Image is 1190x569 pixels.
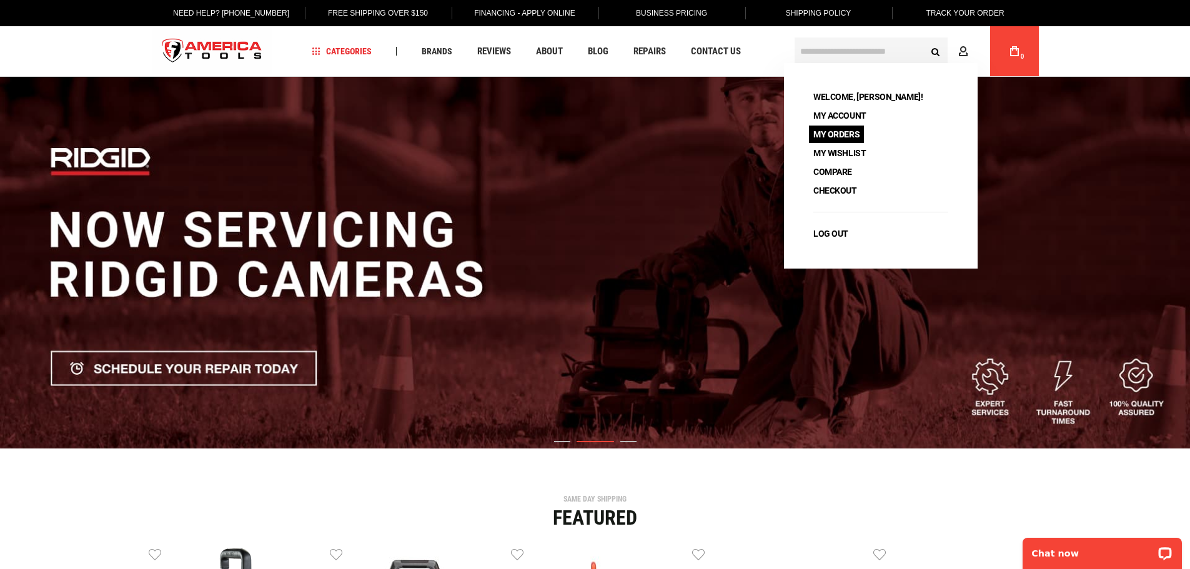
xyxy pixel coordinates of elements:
[809,144,870,162] a: My Wishlist
[1003,26,1026,76] a: 0
[809,182,861,199] a: Checkout
[149,508,1042,528] div: Featured
[477,47,511,56] span: Reviews
[536,47,563,56] span: About
[152,28,273,75] img: America Tools
[628,43,672,60] a: Repairs
[1021,53,1024,60] span: 0
[809,107,871,124] a: My Account
[1014,530,1190,569] iframe: LiveChat chat widget
[152,28,273,75] a: store logo
[924,39,948,63] button: Search
[416,43,458,60] a: Brands
[786,9,851,17] span: Shipping Policy
[149,495,1042,503] div: SAME DAY SHIPPING
[306,43,377,60] a: Categories
[472,43,517,60] a: Reviews
[588,47,608,56] span: Blog
[809,163,856,181] a: Compare
[685,43,746,60] a: Contact Us
[633,47,666,56] span: Repairs
[691,47,741,56] span: Contact Us
[809,126,864,143] a: My Orders
[530,43,568,60] a: About
[582,43,614,60] a: Blog
[809,225,853,242] a: Log Out
[312,47,372,56] span: Categories
[809,88,927,106] span: Welcome, [PERSON_NAME]!
[422,47,452,56] span: Brands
